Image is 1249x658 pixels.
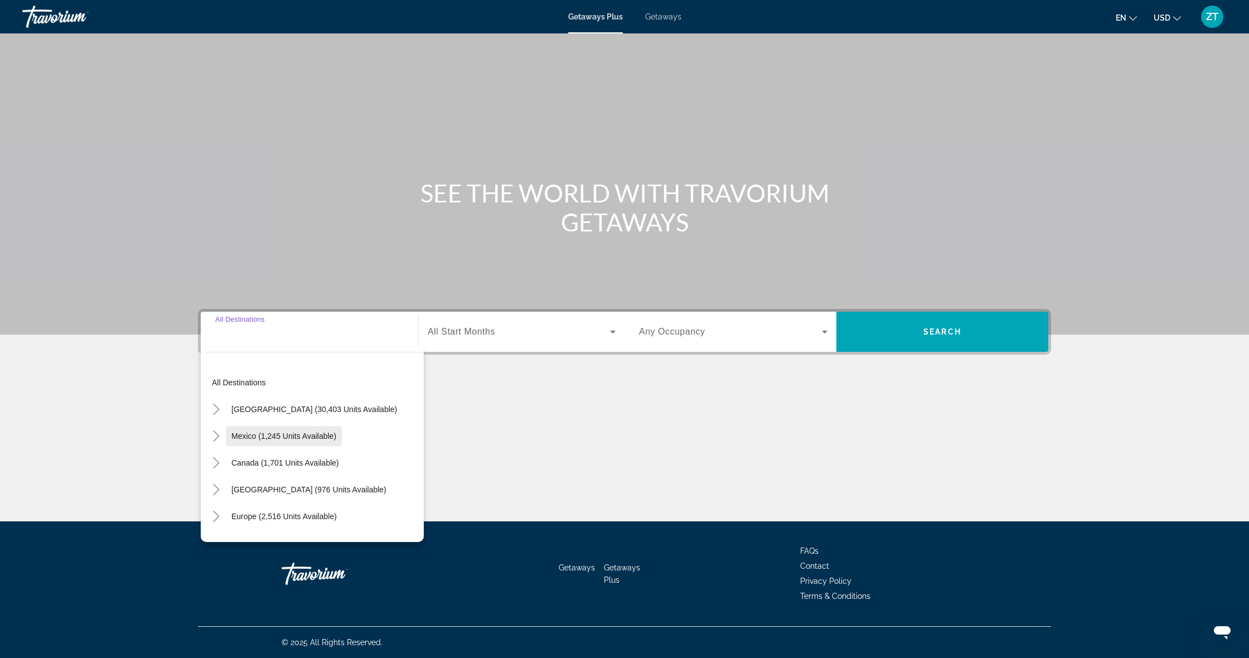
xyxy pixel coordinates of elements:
span: Any Occupancy [639,327,705,336]
span: [GEOGRAPHIC_DATA] (976 units available) [231,485,386,494]
span: All destinations [212,378,266,387]
a: Getaways [645,12,681,21]
span: [GEOGRAPHIC_DATA] (30,403 units available) [231,405,397,414]
button: Mexico (1,245 units available) [226,426,342,446]
button: All destinations [206,372,424,393]
button: Toggle Europe (2,516 units available) [206,507,226,526]
span: ZT [1206,11,1218,22]
span: © 2025 All Rights Reserved. [282,638,383,647]
button: Australia (207 units available) [226,533,341,553]
a: Privacy Policy [800,577,851,586]
button: [GEOGRAPHIC_DATA] (976 units available) [226,480,392,500]
a: Travorium [282,557,393,591]
button: Toggle United States (30,403 units available) [206,400,226,419]
span: Search [923,327,961,336]
span: USD [1154,13,1170,22]
a: FAQs [800,546,819,555]
span: Canada (1,701 units available) [231,458,339,467]
button: Toggle Caribbean & Atlantic Islands (976 units available) [206,480,226,500]
button: [GEOGRAPHIC_DATA] (30,403 units available) [226,399,403,419]
button: Toggle Mexico (1,245 units available) [206,427,226,446]
button: User Menu [1198,5,1227,28]
a: Contact [800,562,829,570]
button: Toggle Australia (207 units available) [206,534,226,553]
a: Terms & Conditions [800,592,870,601]
h1: SEE THE WORLD WITH TRAVORIUM GETAWAYS [415,178,834,236]
span: Europe (2,516 units available) [231,512,337,521]
button: Canada (1,701 units available) [226,453,345,473]
button: Search [836,312,1048,352]
a: Getaways Plus [604,563,640,584]
a: Getaways [559,563,595,572]
iframe: Button to launch messaging window [1204,613,1240,649]
button: Europe (2,516 units available) [226,506,342,526]
span: All Destinations [215,316,265,323]
div: Search widget [201,312,1048,352]
button: Toggle Canada (1,701 units available) [206,453,226,473]
a: Travorium [22,2,134,31]
a: Getaways Plus [568,12,623,21]
span: en [1116,13,1126,22]
span: All Start Months [428,327,495,336]
button: Change currency [1154,9,1181,26]
button: Change language [1116,9,1137,26]
span: Mexico (1,245 units available) [231,432,336,441]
